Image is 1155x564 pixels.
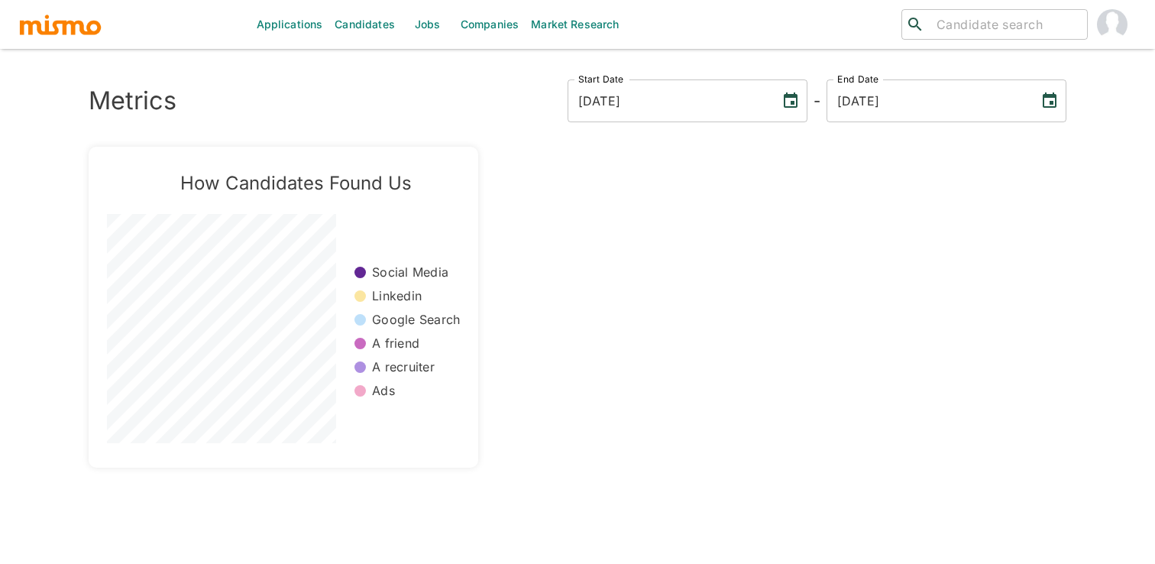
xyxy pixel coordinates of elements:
button: Choose date, selected date is Sep 4, 2025 [1034,86,1065,116]
p: A friend [372,335,419,352]
img: logo [18,13,102,36]
img: Gabriel Hernandez [1097,9,1127,40]
h6: - [814,89,820,113]
input: MM/DD/YYYY [568,79,769,122]
label: Start Date [578,73,624,86]
input: Candidate search [930,14,1081,35]
p: Google Search [372,311,460,329]
h3: Metrics [89,86,176,115]
input: MM/DD/YYYY [827,79,1028,122]
p: Linkedin [372,287,422,305]
p: Ads [372,382,395,400]
p: A recruiter [372,358,435,376]
h5: How Candidates Found Us [131,171,460,196]
button: Choose date, selected date is Sep 4, 2022 [775,86,806,116]
p: Social Media [372,264,448,281]
label: End Date [837,73,878,86]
